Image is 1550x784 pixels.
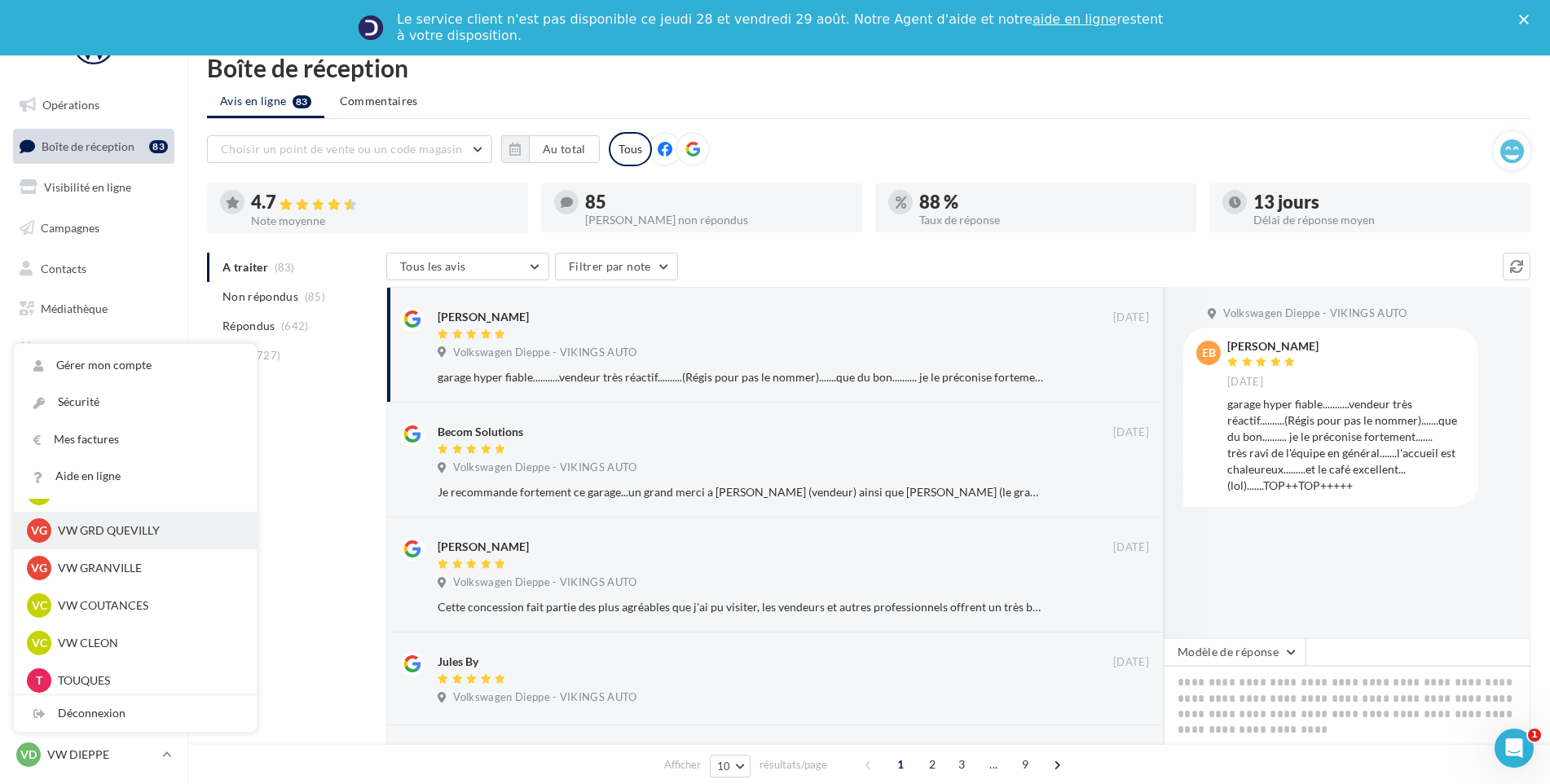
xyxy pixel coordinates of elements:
[949,751,975,777] span: 3
[1528,729,1541,742] span: 1
[453,460,636,475] span: Volkswagen Dieppe - VIKINGS AUTO
[32,597,47,614] span: VC
[386,253,549,280] button: Tous les avis
[585,214,849,226] div: [PERSON_NAME] non répondus
[41,302,108,315] span: Médiathèque
[10,129,178,164] a: Boîte de réception83
[919,751,945,777] span: 2
[36,672,42,689] span: T
[438,309,529,325] div: [PERSON_NAME]
[10,170,178,205] a: Visibilité en ligne
[42,139,134,152] span: Boîte de réception
[47,747,156,763] p: VW DIEPPE
[10,333,178,367] a: Calendrier
[1202,345,1216,361] span: EB
[41,261,86,275] span: Contacts
[438,424,523,440] div: Becom Solutions
[980,751,1006,777] span: ...
[438,484,1043,500] div: Je recommande fortement ce garage...un grand merci a [PERSON_NAME] (vendeur) ainsi que [PERSON_NA...
[251,193,515,212] div: 4.7
[453,690,636,705] span: Volkswagen Dieppe - VIKINGS AUTO
[58,597,237,614] p: VW COUTANCES
[340,93,418,109] span: Commentaires
[585,193,849,211] div: 85
[10,88,178,122] a: Opérations
[438,369,1043,385] div: garage hyper fiable...........vendeur très réactif..........(Régis pour pas le nommer).......que ...
[1253,193,1517,211] div: 13 jours
[10,427,178,475] a: Campagnes DataOnDemand
[453,575,636,590] span: Volkswagen Dieppe - VIKINGS AUTO
[1113,425,1149,440] span: [DATE]
[58,672,237,689] p: TOUQUES
[453,346,636,360] span: Volkswagen Dieppe - VIKINGS AUTO
[609,132,652,166] div: Tous
[251,215,515,227] div: Note moyenne
[41,221,99,235] span: Campagnes
[1113,540,1149,555] span: [DATE]
[1033,11,1116,27] a: aide en ligne
[710,755,751,777] button: 10
[1113,655,1149,670] span: [DATE]
[31,560,47,576] span: VG
[397,11,1166,44] div: Le service client n'est pas disponible ce jeudi 28 et vendredi 29 août. Notre Agent d'aide et not...
[149,140,168,153] div: 83
[14,695,257,732] div: Déconnexion
[887,751,914,777] span: 1
[31,522,47,539] span: VG
[32,635,47,651] span: VC
[13,739,174,770] a: VD VW DIEPPE
[438,599,1043,615] div: Cette concession fait partie des plus agréables que j'ai pu visiter, les vendeurs et autres profe...
[221,142,462,156] span: Choisir un point de vente ou un code magasin
[10,252,178,286] a: Contacts
[717,760,731,773] span: 10
[1495,729,1534,768] iframe: Intercom live chat
[1519,15,1535,24] div: Fermer
[14,384,257,421] a: Sécurité
[58,635,237,651] p: VW CLEON
[438,539,529,555] div: [PERSON_NAME]
[58,522,237,539] p: VW GRD QUEVILLY
[1164,638,1306,666] button: Modèle de réponse
[1227,375,1263,390] span: [DATE]
[1012,751,1038,777] span: 9
[207,135,492,163] button: Choisir un point de vente ou un code magasin
[253,349,281,362] span: (727)
[41,342,95,356] span: Calendrier
[20,747,37,763] span: VD
[664,757,701,773] span: Afficher
[555,253,678,280] button: Filtrer par note
[42,98,99,112] span: Opérations
[400,259,466,273] span: Tous les avis
[14,458,257,495] a: Aide en ligne
[1253,214,1517,226] div: Délai de réponse moyen
[1113,311,1149,325] span: [DATE]
[14,421,257,458] a: Mes factures
[58,560,237,576] p: VW GRANVILLE
[222,318,275,334] span: Répondus
[1227,341,1319,352] div: [PERSON_NAME]
[760,757,827,773] span: résultats/page
[10,211,178,245] a: Campagnes
[501,135,600,163] button: Au total
[281,319,309,333] span: (642)
[10,373,178,421] a: PLV et print personnalisable
[529,135,600,163] button: Au total
[207,55,1530,80] div: Boîte de réception
[14,347,257,384] a: Gérer mon compte
[438,654,478,670] div: Jules By
[222,288,298,305] span: Non répondus
[305,290,325,303] span: (85)
[358,15,384,41] img: Profile image for Service-Client
[1227,396,1465,494] div: garage hyper fiable...........vendeur très réactif..........(Régis pour pas le nommer).......que ...
[919,214,1183,226] div: Taux de réponse
[1223,306,1407,321] span: Volkswagen Dieppe - VIKINGS AUTO
[44,180,131,194] span: Visibilité en ligne
[919,193,1183,211] div: 88 %
[10,292,178,326] a: Médiathèque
